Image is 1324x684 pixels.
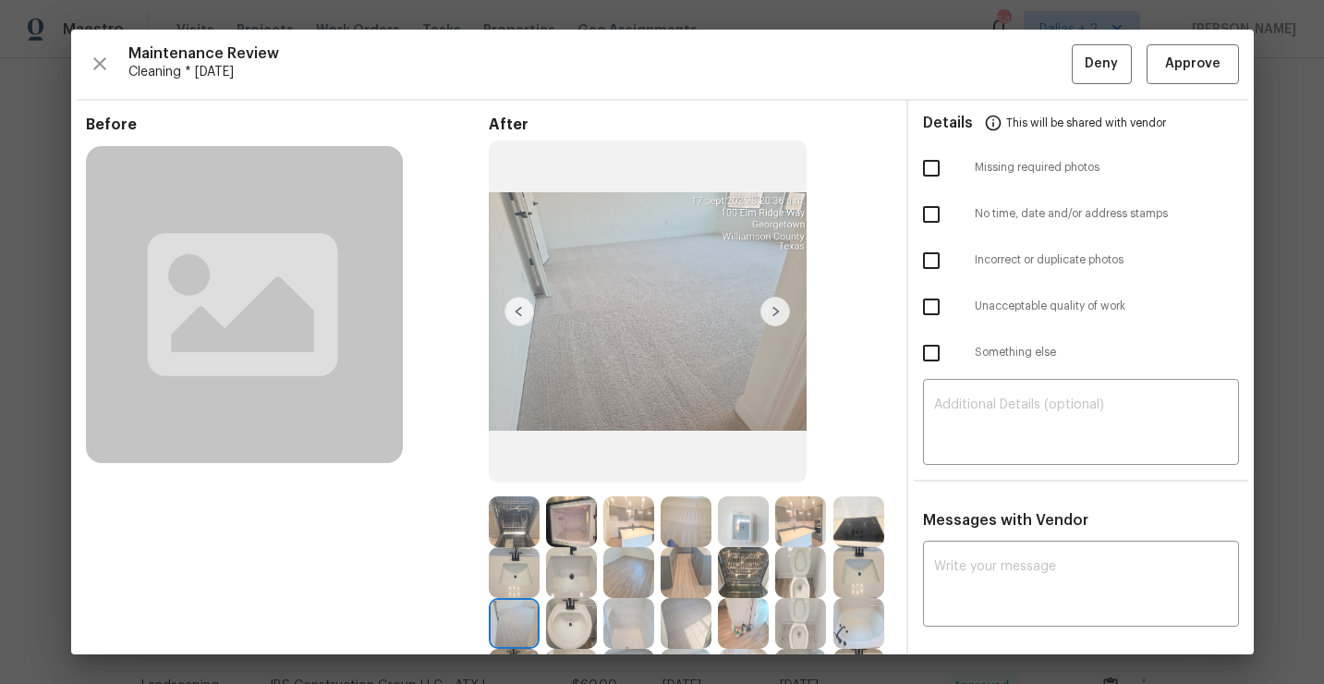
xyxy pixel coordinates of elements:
[1072,44,1132,84] button: Deny
[975,299,1239,314] span: Unacceptable quality of work
[908,330,1254,376] div: Something else
[489,116,892,134] span: After
[923,101,973,145] span: Details
[975,345,1239,360] span: Something else
[760,297,790,326] img: right-chevron-button-url
[908,238,1254,284] div: Incorrect or duplicate photos
[1006,101,1166,145] span: This will be shared with vendor
[1147,44,1239,84] button: Approve
[504,297,534,326] img: left-chevron-button-url
[1085,53,1118,76] span: Deny
[908,191,1254,238] div: No time, date and/or address stamps
[975,160,1239,176] span: Missing required photos
[908,145,1254,191] div: Missing required photos
[128,63,1072,81] span: Cleaning * [DATE]
[975,252,1239,268] span: Incorrect or duplicate photos
[975,206,1239,222] span: No time, date and/or address stamps
[86,116,489,134] span: Before
[128,44,1072,63] span: Maintenance Review
[923,513,1088,528] span: Messages with Vendor
[908,284,1254,330] div: Unacceptable quality of work
[1165,53,1221,76] span: Approve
